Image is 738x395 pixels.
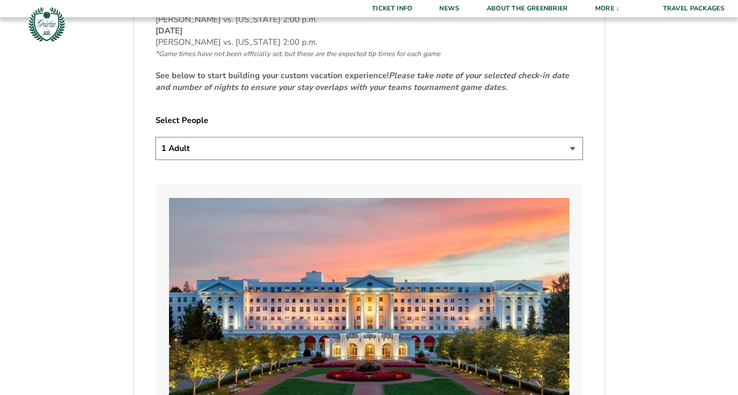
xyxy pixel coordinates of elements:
[155,49,440,58] span: *Game times have not been officially set, but these are the expected tip times for each game
[155,25,183,36] strong: [DATE]
[155,115,583,126] label: Select People
[155,70,569,92] em: Please take note of your selected check-in date and number of nights to ensure your stay overlaps...
[155,70,569,92] strong: See below to start building your custom vacation experience!
[27,5,66,44] img: Greenbrier Tip-Off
